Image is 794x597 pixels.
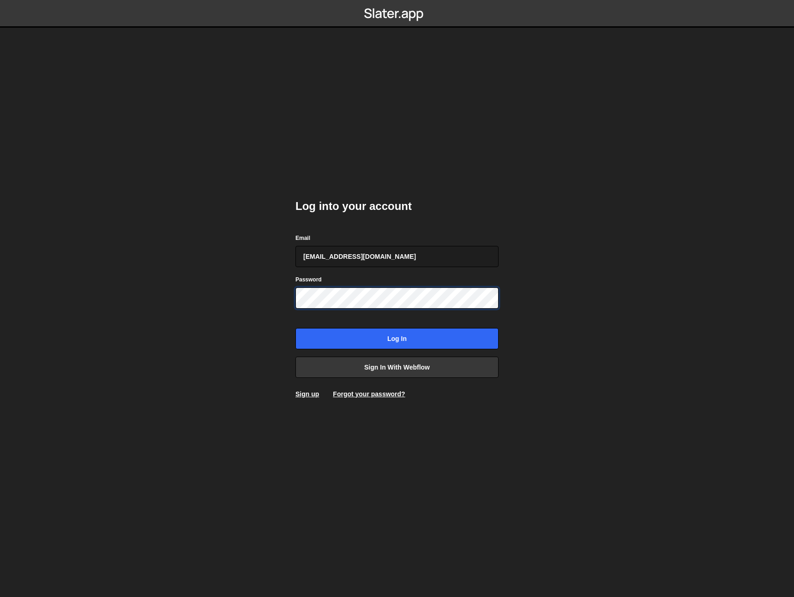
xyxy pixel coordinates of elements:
[295,199,499,214] h2: Log into your account
[295,390,319,398] a: Sign up
[295,328,499,349] input: Log in
[333,390,405,398] a: Forgot your password?
[295,233,310,243] label: Email
[295,275,322,284] label: Password
[295,357,499,378] a: Sign in with Webflow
